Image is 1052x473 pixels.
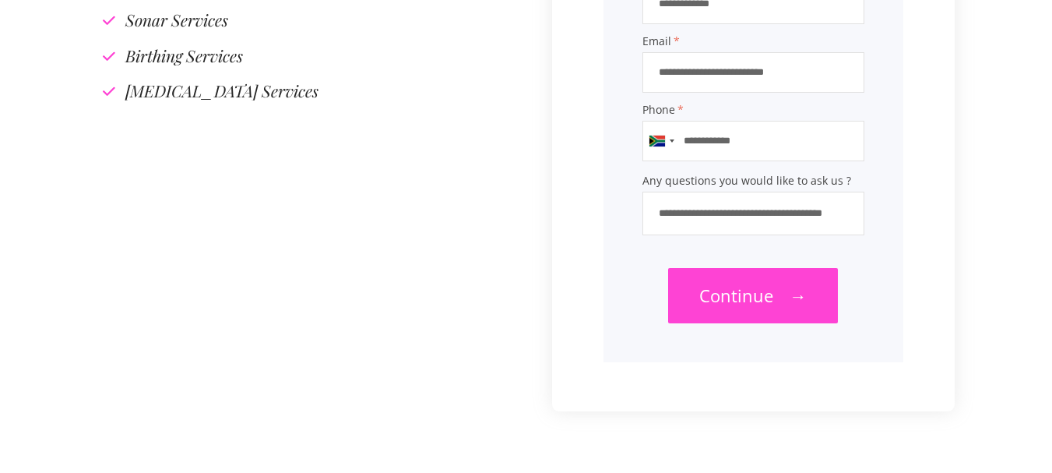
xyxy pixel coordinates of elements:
[642,36,864,47] span: Email
[699,284,773,307] span: Continue
[642,121,864,161] input: Phone
[125,48,243,64] h4: Birthing Services
[642,52,864,93] input: Email
[642,192,864,235] input: Any questions you would like to ask us ?
[790,284,807,307] span: →
[125,83,318,99] h4: [MEDICAL_DATA] Services
[643,122,679,161] button: Selected country
[642,175,864,186] span: Any questions you would like to ask us ?
[125,12,228,28] h4: Sonar Services
[642,104,864,115] span: Phone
